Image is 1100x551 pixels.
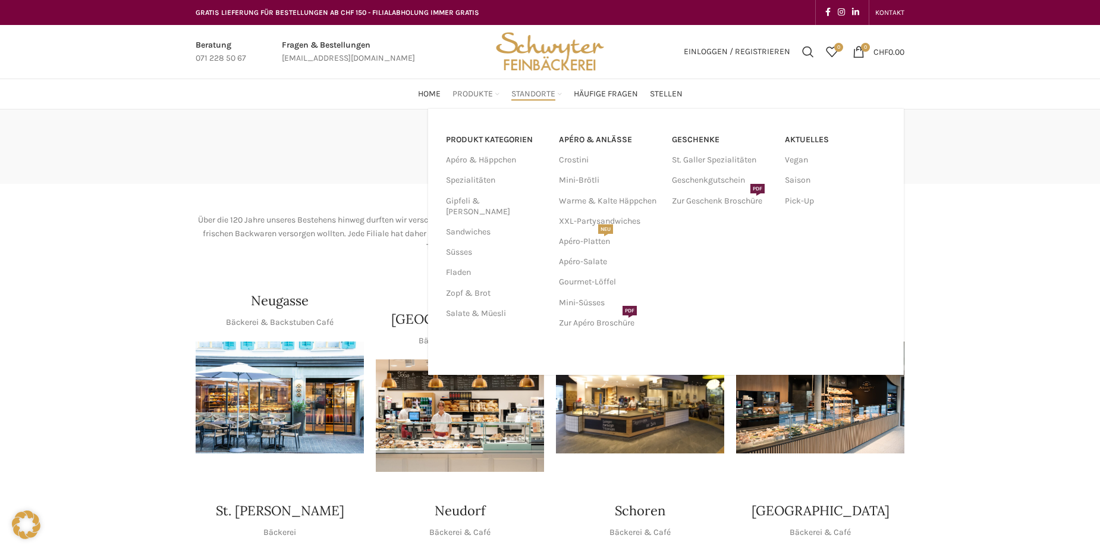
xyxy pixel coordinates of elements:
h4: Neugasse [251,292,309,310]
a: PRODUKT KATEGORIEN [446,130,545,150]
p: Bäckerei & Backstuben Café [226,316,334,329]
a: 0 CHF0.00 [847,40,910,64]
a: Zopf & Brot [446,283,545,303]
a: Fladen [446,262,545,283]
a: Stellen [650,82,683,106]
a: Crostini [559,150,660,170]
span: 0 [834,43,843,52]
a: St. Galler Spezialitäten [672,150,773,170]
a: Infobox link [282,39,415,65]
a: Suchen [796,40,820,64]
a: Apéro-PlattenNEU [559,231,660,252]
a: XXL-Partysandwiches [559,211,660,231]
a: APÉRO & ANLÄSSE [559,130,660,150]
a: Standorte [511,82,562,106]
a: 0 [820,40,844,64]
h4: Neudorf [435,502,485,520]
h4: [GEOGRAPHIC_DATA] [752,502,890,520]
div: Main navigation [190,82,910,106]
bdi: 0.00 [873,46,904,57]
a: Linkedin social link [848,4,863,21]
a: Site logo [492,46,608,56]
img: Neugasse [196,342,364,454]
a: Vegan [785,150,886,170]
span: Einloggen / Registrieren [684,48,790,56]
a: Geschenkgutschein [672,170,773,190]
a: Salate & Müesli [446,303,545,324]
img: 150130-Schwyter-013 [556,342,724,454]
a: Pick-Up [785,191,886,211]
p: Bäckerei & Take Away [419,334,501,347]
div: Meine Wunschliste [820,40,844,64]
img: Bäckerei Schwyter [492,25,608,79]
p: Bäckerei & Café [429,526,491,539]
span: CHF [873,46,888,57]
a: Zur Geschenk BroschürePDF [672,191,773,211]
a: Infobox link [196,39,246,65]
a: Gipfeli & [PERSON_NAME] [446,191,545,222]
div: 1 / 1 [736,342,904,454]
div: 1 / 1 [376,359,544,472]
a: Spezialitäten [446,170,545,190]
a: Mini-Brötli [559,170,660,190]
span: 0 [861,43,870,52]
p: Über die 120 Jahre unseres Bestehens hinweg durften wir verschiedene Filialen von anderen Bäckere... [196,214,904,253]
h4: Bahnhof [GEOGRAPHIC_DATA] [376,292,544,328]
a: KONTAKT [875,1,904,24]
span: PDF [750,184,765,193]
span: Stellen [650,89,683,100]
span: NEU [598,224,613,234]
a: Facebook social link [822,4,834,21]
div: 1 / 1 [196,342,364,454]
a: Aktuelles [785,130,886,150]
h2: Stadt [GEOGRAPHIC_DATA] [196,265,904,280]
a: Saison [785,170,886,190]
img: 017-e1571925257345 [736,342,904,454]
a: Sandwiches [446,222,545,242]
img: Bahnhof St. Gallen [376,359,544,472]
span: GRATIS LIEFERUNG FÜR BESTELLUNGEN AB CHF 150 - FILIALABHOLUNG IMMER GRATIS [196,8,479,17]
p: Bäckerei & Café [609,526,671,539]
div: 1 / 1 [556,342,724,454]
a: Apéro & Häppchen [446,150,545,170]
a: Häufige Fragen [574,82,638,106]
a: Produkte [452,82,499,106]
a: Instagram social link [834,4,848,21]
a: Warme & Kalte Häppchen [559,191,660,211]
a: Einloggen / Registrieren [678,40,796,64]
a: Gourmet-Löffel [559,272,660,292]
a: Zur Apéro BroschürePDF [559,313,660,333]
span: Häufige Fragen [574,89,638,100]
a: Home [418,82,441,106]
a: Apéro-Salate [559,252,660,272]
h4: Schoren [615,502,665,520]
a: Geschenke [672,130,773,150]
a: Mini-Süsses [559,293,660,313]
span: KONTAKT [875,8,904,17]
div: Secondary navigation [869,1,910,24]
span: Produkte [452,89,493,100]
p: Bäckerei & Café [790,526,851,539]
h4: St. [PERSON_NAME] [216,502,344,520]
span: PDF [623,306,637,315]
span: Standorte [511,89,555,100]
a: Süsses [446,242,545,262]
p: Bäckerei [263,526,296,539]
span: Home [418,89,441,100]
